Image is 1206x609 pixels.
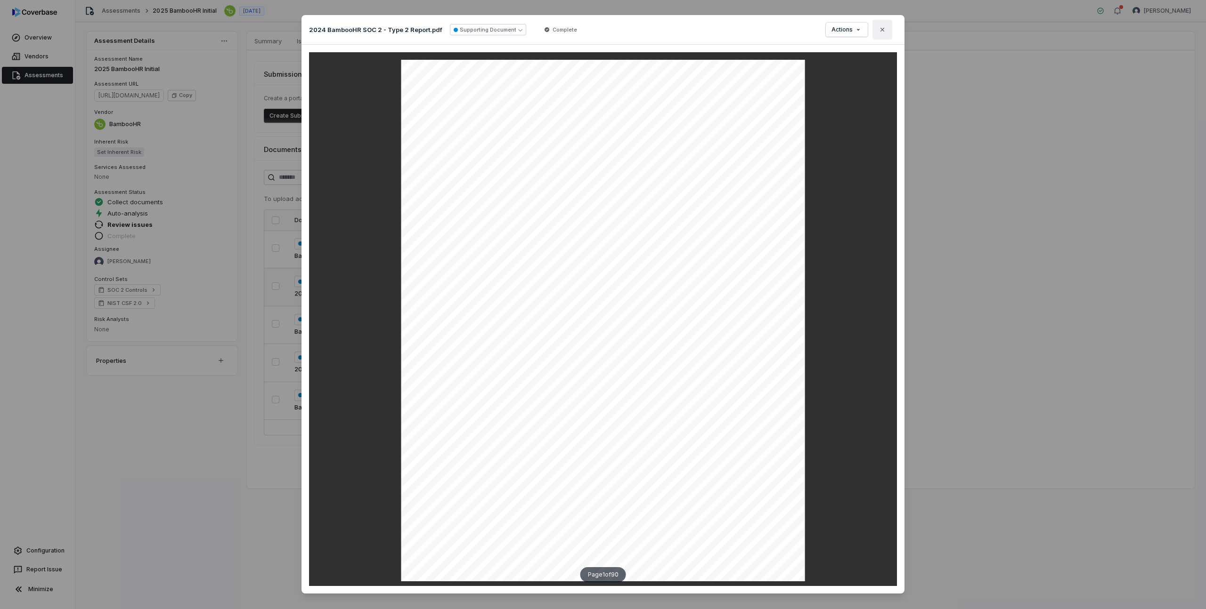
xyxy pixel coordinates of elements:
button: Supporting Document [450,24,526,35]
span: Actions [831,26,853,33]
div: Page 1 of 90 [580,567,626,582]
button: Actions [826,23,868,37]
span: Complete [553,26,577,33]
p: 2024 BambooHR SOC 2 - Type 2 Report.pdf [309,25,442,34]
